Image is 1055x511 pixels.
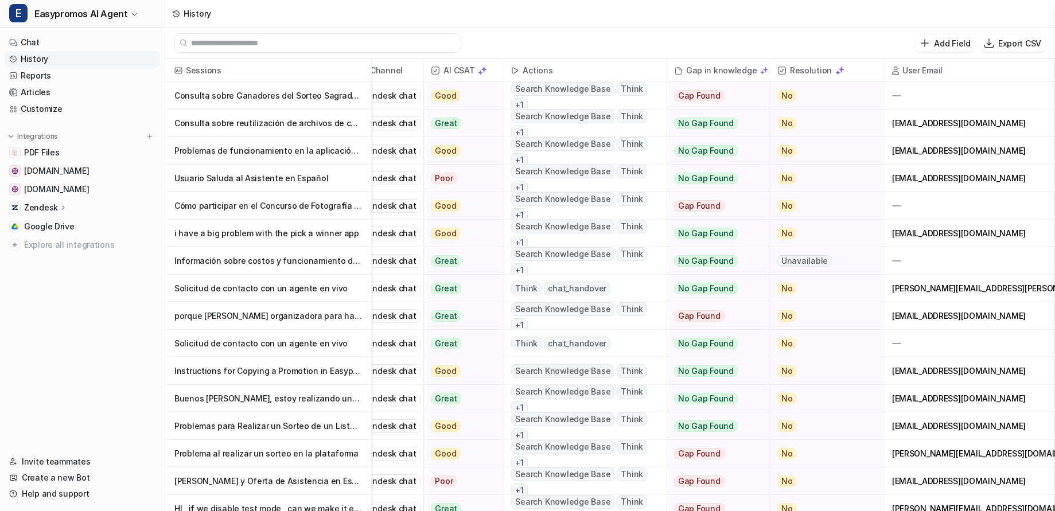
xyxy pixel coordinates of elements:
div: Zendesk chat [359,171,421,185]
span: Great [431,255,461,267]
span: Think [617,137,647,151]
span: + 1 [511,126,528,139]
span: Good [431,365,460,377]
span: Good [431,90,460,102]
span: Google Drive [24,221,75,232]
span: No Gap Found [674,338,738,349]
span: Resolution [775,59,880,82]
button: No [770,82,875,110]
span: Great [431,393,461,404]
span: Search Knowledge Base [511,220,614,233]
span: Poor [431,173,457,184]
button: Good [424,82,497,110]
div: Zendesk chat [359,116,421,130]
button: No [770,440,875,467]
button: No [770,302,875,330]
span: No Gap Found [674,283,738,294]
span: chat_handover [544,282,610,295]
div: [EMAIL_ADDRESS][DOMAIN_NAME] [885,110,1054,136]
button: No [770,275,875,302]
span: No [777,393,797,404]
button: Export CSV [980,35,1046,52]
p: [PERSON_NAME] y Oferta de Asistencia en Español [174,467,362,495]
span: No Gap Found [674,173,738,184]
span: Search Knowledge Base [511,495,614,509]
a: PDF FilesPDF Files [5,145,160,161]
span: Explore all integrations [24,236,155,254]
span: [DOMAIN_NAME] [24,165,89,177]
button: Good [424,440,497,467]
a: Google DriveGoogle Drive [5,219,160,235]
button: No Gap Found [667,110,761,137]
span: + 1 [511,236,528,249]
p: Buenos [PERSON_NAME], estoy realizando una promo, he eliminado el botón de compartir en la landin... [174,385,362,412]
img: PDF Files [11,149,18,156]
button: Good [424,220,497,247]
button: No Gap Found [667,275,761,302]
img: expand menu [7,132,15,141]
span: + 1 [511,401,528,415]
img: explore all integrations [9,239,21,251]
p: Export CSV [998,37,1041,49]
p: Zendesk [24,202,58,213]
div: [EMAIL_ADDRESS][DOMAIN_NAME] [885,165,1054,192]
a: Customize [5,101,160,117]
span: No Gap Found [674,393,738,404]
button: Good [424,412,497,440]
span: + 1 [511,98,528,112]
button: Poor [424,467,497,495]
div: Zendesk chat [359,337,421,350]
span: No [777,228,797,239]
button: No Gap Found [667,165,761,192]
p: Usuario Saluda al Asistente en Español [174,165,362,192]
span: Search Knowledge Base [511,364,614,378]
button: No [770,220,875,247]
span: No [777,173,797,184]
div: [EMAIL_ADDRESS][DOMAIN_NAME] [885,412,1054,439]
span: chat_handover [544,337,610,350]
span: Great [431,283,461,294]
button: Good [424,357,497,385]
img: Zendesk [11,204,18,211]
span: No [777,475,797,487]
span: Great [431,338,461,349]
span: No [777,420,797,432]
span: + 1 [511,456,528,470]
div: [EMAIL_ADDRESS][DOMAIN_NAME] [885,220,1054,247]
span: Search Knowledge Base [511,82,614,96]
span: AI CSAT [429,59,499,82]
span: + 1 [511,181,528,194]
button: Gap Found [667,302,761,330]
span: + 1 [511,153,528,167]
div: Zendesk chat [359,474,421,488]
a: Create a new Bot [5,470,160,486]
a: Help and support [5,486,160,502]
span: Think [617,412,647,426]
button: No [770,192,875,220]
span: Unavailable [777,255,832,267]
span: Gap Found [674,90,725,102]
button: No [770,165,875,192]
span: No Gap Found [674,365,738,377]
button: Gap Found [667,467,761,495]
a: www.easypromosapp.com[DOMAIN_NAME] [5,163,160,179]
button: No [770,137,875,165]
img: www.easypromosapp.com [11,167,18,174]
span: Think [617,192,647,206]
span: Search Knowledge Base [511,165,614,178]
span: Gap Found [674,200,725,212]
span: Channel [356,59,419,82]
span: No Gap Found [674,420,738,432]
span: + 1 [511,318,528,332]
p: Consulta sobre Ganadores del Sorteo Sagrada Familia 2025 [174,82,362,110]
span: Easypromos AI Agent [34,6,127,22]
div: Zendesk chat [359,419,421,433]
span: Think [617,440,647,454]
div: Zendesk chat [359,282,421,295]
span: Gap Found [674,448,725,459]
span: PDF Files [24,147,59,158]
p: i have a big problem with the pick a winner app [174,220,362,247]
span: No [777,338,797,349]
button: Integrations [5,131,61,142]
